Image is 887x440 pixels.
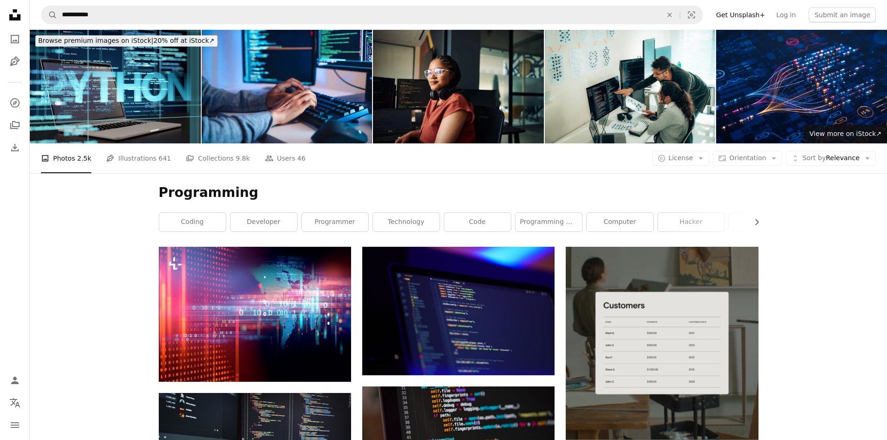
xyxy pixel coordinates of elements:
a: Collections 9.8k [186,143,250,173]
button: License [652,151,710,166]
img: digital code number abstract background, represent coding technology and programming languages. [159,247,351,381]
a: code [444,213,511,231]
a: Log in / Sign up [6,371,24,390]
a: Get Unsplash+ [711,7,771,22]
img: AI powers big data analysis and automation workflows, showcasing neural networks and data streams... [716,30,887,143]
span: 20% off at iStock ↗ [38,37,215,44]
a: computer [587,213,653,231]
a: Collections [6,116,24,135]
img: Young woman programmer focused on her work, coding on dual monitors in a modern office environment [373,30,544,143]
a: Explore [6,94,24,112]
span: Relevance [802,154,860,163]
a: hacker [658,213,724,231]
a: programmer [302,213,368,231]
h1: Programming [159,184,758,201]
span: 641 [159,153,171,163]
a: programming wallpaper [515,213,582,231]
button: Clear [659,6,680,24]
a: Users 46 [265,143,306,173]
a: black flat screen computer monitor [362,307,555,315]
span: 9.8k [236,153,250,163]
button: Submit an image [809,7,876,22]
span: Orientation [729,154,766,162]
a: coding [159,213,226,231]
a: dark code [729,213,796,231]
a: Browse premium images on iStock|20% off at iStock↗ [30,30,223,52]
button: Menu [6,416,24,434]
a: Log in [771,7,801,22]
span: Browse premium images on iStock | [38,37,153,44]
a: Photos [6,30,24,48]
img: Hispanic Programmers Collaborating on Software Development in a Modern Office Setting [545,30,716,143]
span: License [669,154,693,162]
a: developer [230,213,297,231]
span: View more on iStock ↗ [809,130,881,137]
a: Illustrations [6,52,24,71]
img: black flat screen computer monitor [362,247,555,375]
button: Language [6,393,24,412]
a: digital code number abstract background, represent coding technology and programming languages. [159,310,351,318]
a: technology [373,213,440,231]
button: Search Unsplash [41,6,57,24]
img: file-1747939376688-baf9a4a454ffimage [566,247,758,439]
button: Sort byRelevance [786,151,876,166]
a: View more on iStock↗ [804,125,887,143]
a: Download History [6,138,24,157]
button: Visual search [680,6,703,24]
button: Orientation [713,151,782,166]
span: 46 [297,153,305,163]
span: Sort by [802,154,826,162]
form: Find visuals sitewide [41,6,703,24]
img: Python Programming Language Concept with Computer Code and Laptop [30,30,201,143]
img: close up hand of Asian prompt engineer develop coding app with software data sitting in front of ... [202,30,372,143]
a: Illustrations 641 [106,143,171,173]
button: scroll list to the right [748,213,758,231]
